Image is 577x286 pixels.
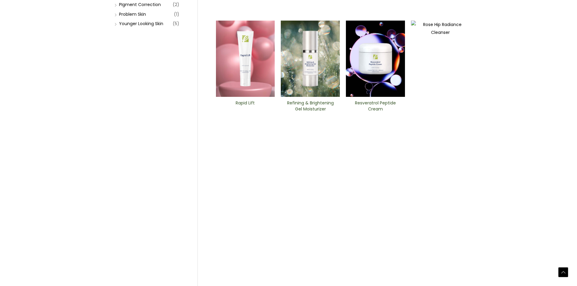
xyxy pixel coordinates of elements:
[221,100,270,114] a: Rapid Lift
[351,100,400,112] h2: Resveratrol Peptide Cream
[221,100,270,112] h2: Rapid Lift
[216,21,275,97] img: Rapid Lift
[174,10,179,18] span: (1)
[119,21,163,27] a: Younger Looking Skin
[173,0,179,9] span: (2)
[119,2,161,8] a: PIgment Correction
[286,100,335,114] a: Refining & Brightening Gel Moisturizer
[281,21,340,97] img: Refining and Brightening Gel Moisturizer
[286,100,335,112] h2: Refining & Brightening Gel Moisturizer
[173,19,179,28] span: (5)
[119,11,146,17] a: Problem Skin
[351,100,400,114] a: Resveratrol Peptide Cream
[346,21,405,97] img: Resveratrol ​Peptide Cream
